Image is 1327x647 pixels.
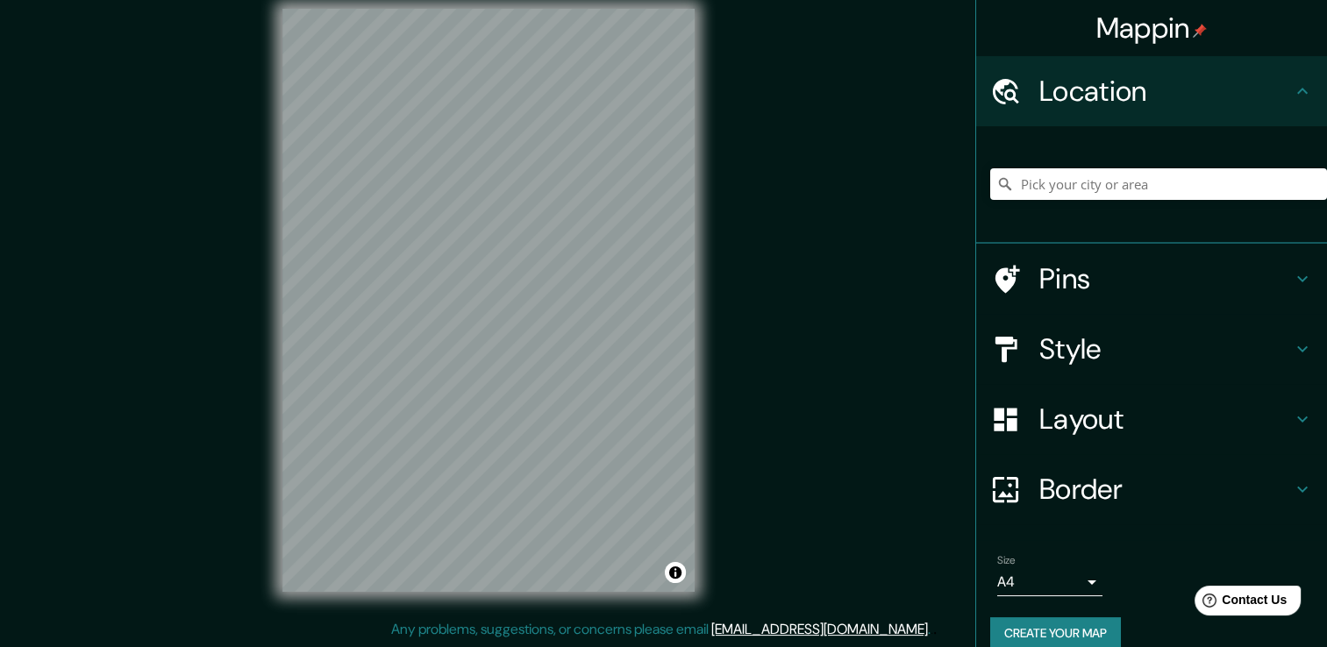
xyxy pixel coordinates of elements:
div: Border [976,454,1327,524]
input: Pick your city or area [990,168,1327,200]
div: Style [976,314,1327,384]
h4: Mappin [1096,11,1208,46]
div: A4 [997,568,1102,596]
h4: Pins [1039,261,1292,296]
div: . [933,619,937,640]
h4: Style [1039,331,1292,366]
h4: Border [1039,472,1292,507]
div: Layout [976,384,1327,454]
h4: Location [1039,74,1292,109]
canvas: Map [282,9,695,592]
a: [EMAIL_ADDRESS][DOMAIN_NAME] [711,620,928,638]
div: . [931,619,933,640]
button: Toggle attribution [665,562,686,583]
label: Size [997,553,1016,568]
div: Pins [976,244,1327,314]
div: Location [976,56,1327,126]
h4: Layout [1039,402,1292,437]
img: pin-icon.png [1193,24,1207,38]
iframe: Help widget launcher [1171,579,1308,628]
p: Any problems, suggestions, or concerns please email . [391,619,931,640]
